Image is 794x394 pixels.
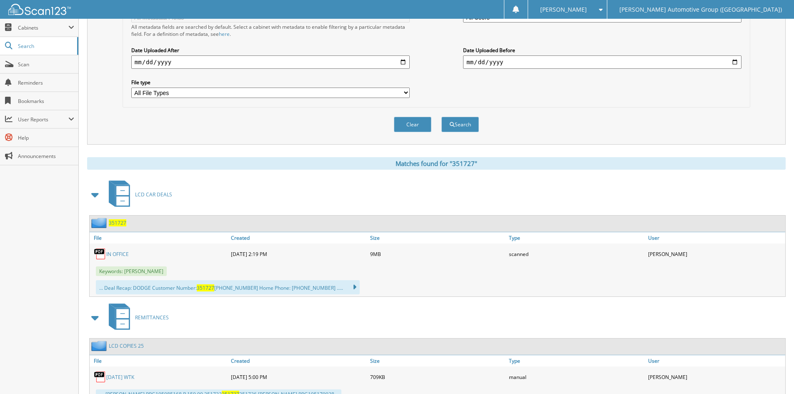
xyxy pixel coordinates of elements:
a: IN OFFICE [106,251,129,258]
div: ... Deal Recap: DODGE Customer Number: [PHONE_NUMBER] Home Phone: [PHONE_NUMBER] ..... [96,280,360,294]
img: scan123-logo-white.svg [8,4,71,15]
a: User [646,232,785,243]
a: LCD CAR DEALS [104,178,172,211]
a: REMITTANCES [104,301,169,334]
label: Date Uploaded Before [463,47,741,54]
a: Created [229,355,368,366]
span: 351727 [197,284,214,291]
label: File type [131,79,410,86]
a: File [90,232,229,243]
a: Size [368,232,507,243]
a: File [90,355,229,366]
a: User [646,355,785,366]
img: PDF.png [94,371,106,383]
span: Bookmarks [18,98,74,105]
div: All metadata fields are searched by default. Select a cabinet with metadata to enable filtering b... [131,23,410,38]
a: 351727 [109,219,126,226]
div: 9MB [368,246,507,262]
span: [PERSON_NAME] [540,7,587,12]
a: Type [507,355,646,366]
a: Type [507,232,646,243]
span: User Reports [18,116,68,123]
img: folder2.png [91,218,109,228]
span: Announcements [18,153,74,160]
button: Search [441,117,479,132]
div: [DATE] 5:00 PM [229,369,368,385]
span: LCD CAR DEALS [135,191,172,198]
span: Search [18,43,73,50]
a: Created [229,232,368,243]
a: LCD COPIES 25 [109,342,144,349]
div: [PERSON_NAME] [646,246,785,262]
span: Keywords: [PERSON_NAME] [96,266,167,276]
div: Matches found for "351727" [87,157,786,170]
span: REMITTANCES [135,314,169,321]
iframe: Chat Widget [752,354,794,394]
span: [PERSON_NAME] Automotive Group ([GEOGRAPHIC_DATA]) [619,7,782,12]
span: Cabinets [18,24,68,31]
a: Size [368,355,507,366]
span: Help [18,134,74,141]
span: Reminders [18,79,74,86]
a: here [219,30,230,38]
input: start [131,55,410,69]
div: [DATE] 2:19 PM [229,246,368,262]
div: [PERSON_NAME] [646,369,785,385]
label: Date Uploaded After [131,47,410,54]
span: Scan [18,61,74,68]
div: manual [507,369,646,385]
button: Clear [394,117,431,132]
img: folder2.png [91,341,109,351]
a: [DATE] WTK [106,374,134,381]
div: 709KB [368,369,507,385]
div: scanned [507,246,646,262]
img: PDF.png [94,248,106,260]
input: end [463,55,741,69]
